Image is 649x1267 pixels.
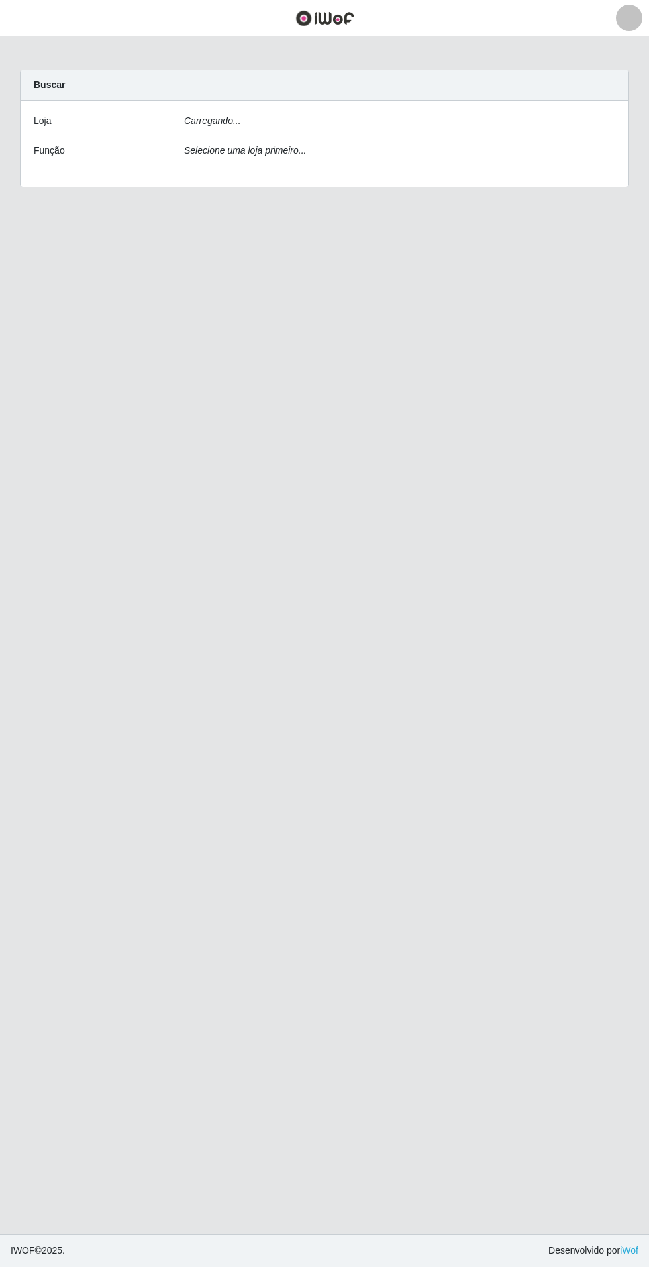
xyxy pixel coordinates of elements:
[34,144,65,158] label: Função
[184,115,241,126] i: Carregando...
[34,79,65,90] strong: Buscar
[295,10,354,26] img: CoreUI Logo
[11,1244,65,1258] span: © 2025 .
[11,1245,35,1256] span: IWOF
[34,114,51,128] label: Loja
[548,1244,638,1258] span: Desenvolvido por
[620,1245,638,1256] a: iWof
[184,145,306,156] i: Selecione uma loja primeiro...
